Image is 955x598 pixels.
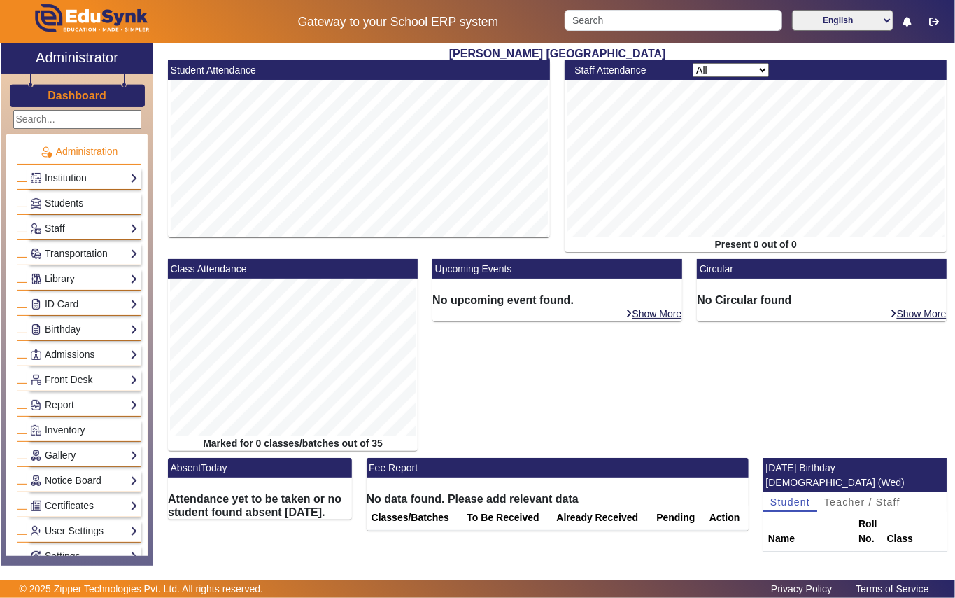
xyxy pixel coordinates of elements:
mat-card-header: Upcoming Events [432,259,682,279]
a: Dashboard [47,88,107,103]
div: Marked for 0 classes/batches out of 35 [168,436,418,451]
span: Students [45,197,83,209]
td: 7 [854,552,882,592]
img: Administration.png [40,146,52,158]
th: Roll No. [854,512,882,552]
th: Classes/Batches [367,506,462,531]
div: Staff Attendance [567,63,686,78]
th: Already Received [552,506,652,531]
p: © 2025 Zipper Technologies Pvt. Ltd. All rights reserved. [20,582,264,597]
img: Inventory.png [31,425,41,436]
th: Name [763,512,854,552]
a: Terms of Service [849,580,935,598]
span: Teacher / Staff [824,497,900,507]
h2: Administrator [36,49,118,66]
mat-card-header: AbsentToday [168,458,352,478]
mat-card-header: Student Attendance [168,60,550,80]
td: [PERSON_NAME] [763,552,854,592]
h5: Gateway to your School ERP system [246,15,549,29]
a: Show More [625,307,683,320]
span: Inventory [45,424,85,436]
a: Inventory [30,422,138,438]
mat-card-header: Class Attendance [168,259,418,279]
a: Students [30,195,138,211]
input: Search [565,10,782,31]
h6: No Circular found [697,293,947,307]
h6: No data found. Please add relevant data [367,492,749,506]
h6: No upcoming event found. [432,293,682,307]
th: To Be Received [462,506,552,531]
input: Search... [13,110,141,129]
span: Student [770,497,810,507]
h6: Attendance yet to be taken or no student found absent [DATE]. [168,492,352,519]
div: Present 0 out of 0 [565,237,947,252]
h3: Dashboard [48,89,106,102]
th: Action [705,506,749,531]
a: Administrator [1,43,153,74]
mat-card-header: [DATE] Birthday [DEMOGRAPHIC_DATA] (Wed) [763,458,947,492]
th: Pending [651,506,705,531]
p: Administration [17,144,141,159]
a: Privacy Policy [764,580,839,598]
mat-card-header: Circular [697,259,947,279]
h2: [PERSON_NAME] [GEOGRAPHIC_DATA] [161,47,954,60]
a: Show More [890,307,947,320]
mat-card-header: Fee Report [367,458,749,478]
img: Students.png [31,198,41,209]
